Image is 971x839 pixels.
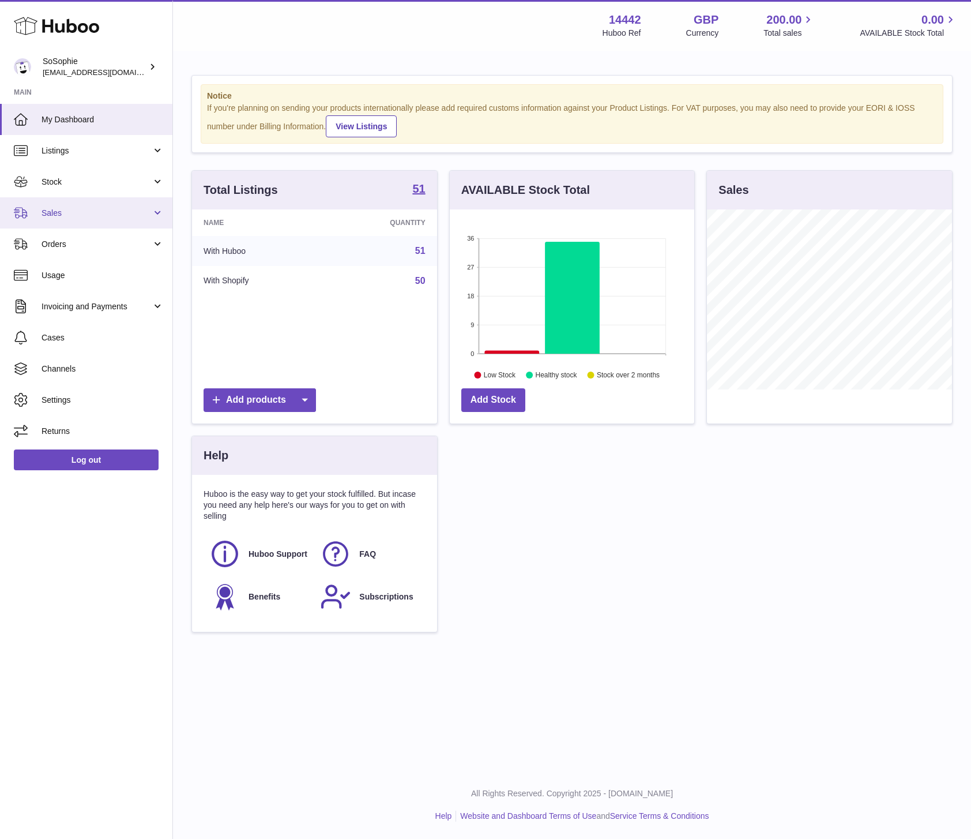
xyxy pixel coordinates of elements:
[182,788,962,799] p: All Rights Reserved. Copyright 2025 - [DOMAIN_NAME]
[326,115,397,137] a: View Listings
[14,58,31,76] img: info@thebigclick.co.uk
[43,56,146,78] div: SoSophie
[320,581,419,612] a: Subscriptions
[207,91,937,102] strong: Notice
[467,293,474,299] text: 18
[42,301,152,312] span: Invoicing and Payments
[467,264,474,271] text: 27
[609,12,641,28] strong: 14442
[467,235,474,242] text: 36
[42,426,164,437] span: Returns
[471,350,474,357] text: 0
[359,591,413,602] span: Subscriptions
[204,388,316,412] a: Add products
[42,239,152,250] span: Orders
[460,811,596,821] a: Website and Dashboard Terms of Use
[415,246,426,256] a: 51
[860,12,957,39] a: 0.00 AVAILABLE Stock Total
[412,183,425,194] strong: 51
[43,68,170,77] span: [EMAIL_ADDRESS][DOMAIN_NAME]
[435,811,452,821] a: Help
[921,12,944,28] span: 0.00
[42,395,164,406] span: Settings
[766,12,801,28] span: 200.00
[204,448,228,463] h3: Help
[359,549,376,560] span: FAQ
[603,28,641,39] div: Huboo Ref
[718,182,748,198] h3: Sales
[42,364,164,374] span: Channels
[597,371,660,379] text: Stock over 2 months
[610,811,709,821] a: Service Terms & Conditions
[763,28,815,39] span: Total sales
[192,209,324,236] th: Name
[860,28,957,39] span: AVAILABLE Stock Total
[686,28,719,39] div: Currency
[249,549,307,560] span: Huboo Support
[204,489,426,522] p: Huboo is the easy way to get your stock fulfilled. But incase you need any help here's our ways f...
[42,332,164,343] span: Cases
[192,266,324,296] td: With Shopify
[471,321,474,328] text: 9
[14,450,159,470] a: Log out
[209,538,308,570] a: Huboo Support
[42,177,152,188] span: Stock
[42,114,164,125] span: My Dashboard
[763,12,815,39] a: 200.00 Total sales
[694,12,718,28] strong: GBP
[324,209,437,236] th: Quantity
[412,183,425,197] a: 51
[456,811,709,822] li: and
[249,591,280,602] span: Benefits
[461,388,525,412] a: Add Stock
[320,538,419,570] a: FAQ
[209,581,308,612] a: Benefits
[535,371,577,379] text: Healthy stock
[415,276,426,286] a: 50
[42,208,152,219] span: Sales
[207,103,937,137] div: If you're planning on sending your products internationally please add required customs informati...
[204,182,278,198] h3: Total Listings
[192,236,324,266] td: With Huboo
[42,145,152,156] span: Listings
[484,371,516,379] text: Low Stock
[42,270,164,281] span: Usage
[461,182,590,198] h3: AVAILABLE Stock Total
